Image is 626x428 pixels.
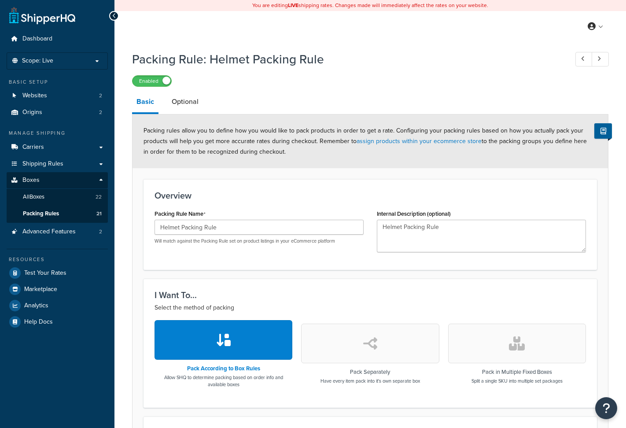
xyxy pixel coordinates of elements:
span: Advanced Features [22,228,76,236]
span: All Boxes [23,193,44,201]
span: Test Your Rates [24,269,66,277]
p: Will match against the Packing Rule set on product listings in your eCommerce platform [155,238,364,244]
label: Enabled [133,76,171,86]
span: 2 [99,109,102,116]
a: Previous Record [575,52,593,66]
b: LIVE [288,1,298,9]
div: Basic Setup [7,78,108,86]
h3: Pack According to Box Rules [155,365,292,372]
div: Manage Shipping [7,129,108,137]
span: Help Docs [24,318,53,326]
p: Select the method of packing [155,303,586,313]
div: Resources [7,256,108,263]
label: Internal Description (optional) [377,210,451,217]
a: Next Record [592,52,609,66]
a: Packing Rules21 [7,206,108,222]
label: Packing Rule Name [155,210,206,218]
span: Packing Rules [23,210,59,218]
a: Shipping Rules [7,156,108,172]
span: 21 [96,210,102,218]
a: Carriers [7,139,108,155]
li: Packing Rules [7,206,108,222]
a: Optional [167,91,203,112]
p: Split a single SKU into multiple set packages [471,377,563,384]
span: Shipping Rules [22,160,63,168]
span: 2 [99,228,102,236]
a: assign products within your ecommerce store [357,137,482,146]
button: Open Resource Center [595,397,617,419]
h3: Pack in Multiple Fixed Boxes [471,369,563,375]
li: Boxes [7,172,108,222]
a: Websites2 [7,88,108,104]
span: Carriers [22,144,44,151]
a: Help Docs [7,314,108,330]
a: Dashboard [7,31,108,47]
a: Analytics [7,298,108,314]
span: Boxes [22,177,40,184]
span: Dashboard [22,35,52,43]
textarea: Helmet Packing Rule [377,220,586,252]
button: Show Help Docs [594,123,612,139]
p: Have every item pack into it's own separate box [320,377,420,384]
span: 2 [99,92,102,100]
h3: I Want To... [155,290,586,300]
span: Analytics [24,302,48,310]
p: Allow SHQ to determine packing based on order info and available boxes [155,374,292,388]
span: Scope: Live [22,57,53,65]
a: Origins2 [7,104,108,121]
h3: Pack Separately [320,369,420,375]
span: Origins [22,109,42,116]
a: Advanced Features2 [7,224,108,240]
h3: Overview [155,191,586,200]
li: Origins [7,104,108,121]
a: AllBoxes22 [7,189,108,205]
span: Packing rules allow you to define how you would like to pack products in order to get a rate. Con... [144,126,587,156]
li: Websites [7,88,108,104]
li: Advanced Features [7,224,108,240]
a: Marketplace [7,281,108,297]
span: Websites [22,92,47,100]
a: Boxes [7,172,108,188]
h1: Packing Rule: Helmet Packing Rule [132,51,559,68]
a: Basic [132,91,158,114]
span: Marketplace [24,286,57,293]
a: Test Your Rates [7,265,108,281]
span: 22 [96,193,102,201]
